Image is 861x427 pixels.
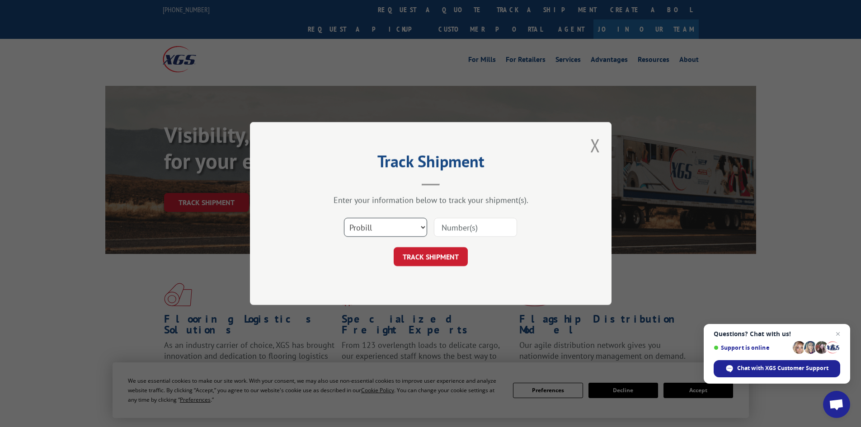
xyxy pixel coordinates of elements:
[434,218,517,237] input: Number(s)
[714,360,840,377] div: Chat with XGS Customer Support
[714,330,840,338] span: Questions? Chat with us!
[295,195,566,205] div: Enter your information below to track your shipment(s).
[714,344,790,351] span: Support is online
[394,247,468,266] button: TRACK SHIPMENT
[833,328,843,339] span: Close chat
[823,391,850,418] div: Open chat
[737,364,828,372] span: Chat with XGS Customer Support
[590,133,600,157] button: Close modal
[295,155,566,172] h2: Track Shipment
